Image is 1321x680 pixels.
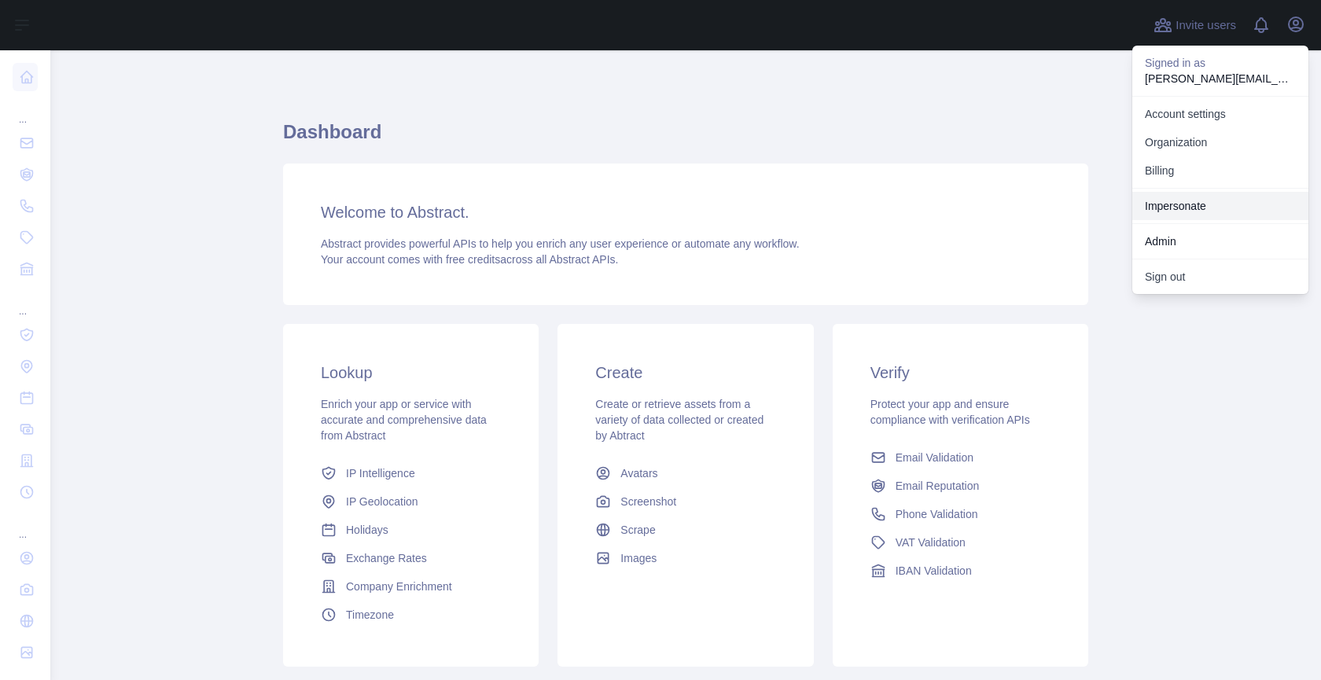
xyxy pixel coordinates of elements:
[589,459,782,487] a: Avatars
[346,465,415,481] span: IP Intelligence
[589,544,782,572] a: Images
[896,506,978,522] span: Phone Validation
[896,450,973,465] span: Email Validation
[1132,192,1308,220] a: Impersonate
[346,550,427,566] span: Exchange Rates
[589,516,782,544] a: Scrape
[1150,13,1239,38] button: Invite users
[315,459,507,487] a: IP Intelligence
[620,522,655,538] span: Scrape
[321,253,618,266] span: Your account comes with across all Abstract APIs.
[589,487,782,516] a: Screenshot
[446,253,500,266] span: free credits
[315,572,507,601] a: Company Enrichment
[315,487,507,516] a: IP Geolocation
[1132,156,1308,185] button: Billing
[864,500,1057,528] a: Phone Validation
[346,494,418,509] span: IP Geolocation
[315,516,507,544] a: Holidays
[1132,128,1308,156] a: Organization
[1132,100,1308,128] a: Account settings
[620,550,657,566] span: Images
[864,557,1057,585] a: IBAN Validation
[321,362,501,384] h3: Lookup
[1145,55,1296,71] p: Signed in as
[321,237,800,250] span: Abstract provides powerful APIs to help you enrich any user experience or automate any workflow.
[870,398,1030,426] span: Protect your app and ensure compliance with verification APIs
[896,478,980,494] span: Email Reputation
[864,443,1057,472] a: Email Validation
[1132,263,1308,291] button: Sign out
[283,119,1088,157] h1: Dashboard
[620,465,657,481] span: Avatars
[346,607,394,623] span: Timezone
[13,94,38,126] div: ...
[896,535,966,550] span: VAT Validation
[315,544,507,572] a: Exchange Rates
[13,286,38,318] div: ...
[346,579,452,594] span: Company Enrichment
[870,362,1051,384] h3: Verify
[595,362,775,384] h3: Create
[864,528,1057,557] a: VAT Validation
[864,472,1057,500] a: Email Reputation
[346,522,388,538] span: Holidays
[620,494,676,509] span: Screenshot
[1176,17,1236,35] span: Invite users
[1132,227,1308,255] a: Admin
[1145,71,1296,86] p: [PERSON_NAME][EMAIL_ADDRESS][PERSON_NAME][DOMAIN_NAME]
[13,509,38,541] div: ...
[595,398,764,442] span: Create or retrieve assets from a variety of data collected or created by Abtract
[896,563,972,579] span: IBAN Validation
[321,398,487,442] span: Enrich your app or service with accurate and comprehensive data from Abstract
[315,601,507,629] a: Timezone
[321,201,1051,223] h3: Welcome to Abstract.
